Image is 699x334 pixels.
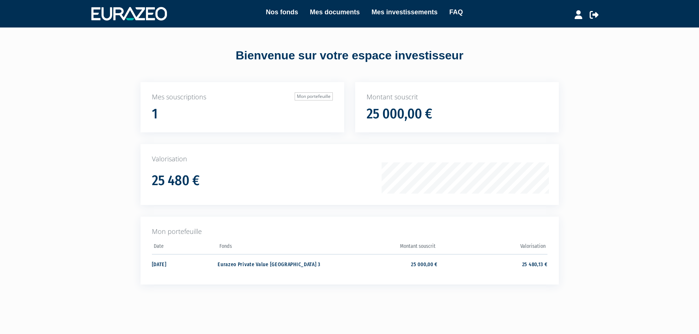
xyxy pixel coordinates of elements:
p: Valorisation [152,154,547,164]
p: Mon portefeuille [152,227,547,236]
a: Nos fonds [266,7,298,17]
th: Valorisation [437,241,547,254]
a: Mes investissements [371,7,437,17]
h1: 1 [152,106,158,122]
a: Mes documents [310,7,360,17]
th: Date [152,241,218,254]
a: FAQ [449,7,463,17]
h1: 25 480 € [152,173,200,188]
th: Montant souscrit [328,241,437,254]
h1: 25 000,00 € [367,106,432,122]
div: Bienvenue sur votre espace investisseur [124,47,575,64]
td: Eurazeo Private Value [GEOGRAPHIC_DATA] 3 [218,254,327,274]
th: Fonds [218,241,327,254]
a: Mon portefeuille [295,92,333,100]
td: 25 480,13 € [437,254,547,274]
td: 25 000,00 € [328,254,437,274]
p: Montant souscrit [367,92,547,102]
td: [DATE] [152,254,218,274]
img: 1732889491-logotype_eurazeo_blanc_rvb.png [91,7,167,20]
p: Mes souscriptions [152,92,333,102]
